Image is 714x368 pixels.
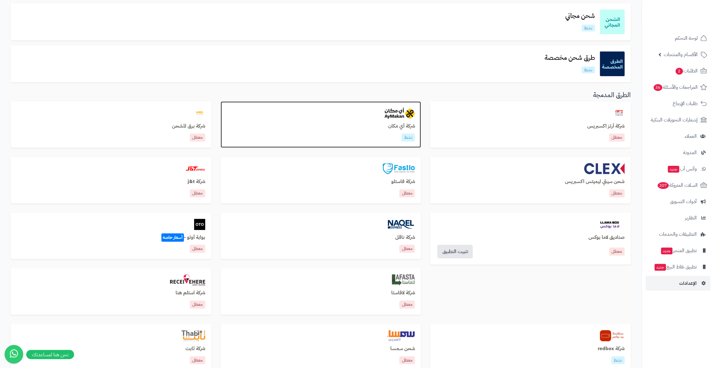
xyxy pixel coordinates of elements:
[670,197,697,206] span: أدوات التسويق
[600,330,625,341] img: redbox
[646,129,710,144] a: العملاء
[17,179,205,185] h3: شركة j&t
[675,34,698,43] span: لوحة التحكم
[582,25,595,31] p: نشط
[609,133,625,141] p: معطل
[646,227,710,242] a: التطبيقات والخدمات
[430,101,631,148] a: artzexpressشركة أرتز اكسبريسمعطل
[668,166,679,173] span: جديد
[399,356,415,364] p: معطل
[667,165,697,173] span: وآتس آب
[659,230,697,239] span: التطبيقات والخدمات
[221,157,421,203] a: fastloشركة فاستلومعطل
[660,246,697,255] span: تطبيق المتجر
[11,101,211,148] a: barqشركة برق للشحنمعطل
[227,235,415,240] h3: شركة ناقل
[646,276,710,291] a: الإعدادات
[190,189,205,197] p: معطل
[646,63,710,78] a: الطلبات2
[651,116,698,124] span: إشعارات التحويلات البنكية
[190,301,205,309] p: معطل
[654,263,697,271] span: تطبيق نقاط البيع
[227,346,415,352] h3: شحن سمسا
[560,12,600,31] a: شحن مجانينشط
[227,179,415,185] h3: شركة فاستلو
[654,84,662,91] span: 36
[190,356,205,364] p: معطل
[646,31,710,46] a: لوحة التحكم
[584,163,625,174] img: clex
[437,245,473,258] a: تثبيت التطبيق
[436,219,625,230] a: llamabox
[683,148,697,157] span: المدونة
[646,211,710,225] a: التقارير
[194,219,205,230] img: oto
[540,54,600,73] a: طرق شحن مخصصةنشط
[664,50,698,59] span: الأقسام والمنتجات
[392,274,415,285] img: lafasta
[436,179,625,185] h3: شحن سيتي ليميتس اكسبريس
[194,108,205,119] img: barq
[17,346,205,352] h3: شركة ثابت
[685,214,697,222] span: التقارير
[595,219,625,230] img: llamabox
[609,247,625,256] a: معطل
[11,213,211,259] a: otoبوابة أوتو -أسعار خاصةمعطل
[399,245,415,253] p: معطل
[646,194,710,209] a: أدوات التسويق
[646,145,710,160] a: المدونة
[646,243,710,258] a: تطبيق المتجرجديد
[673,99,698,108] span: طلبات الإرجاع
[657,181,698,190] span: السلات المتروكة
[387,219,415,230] img: naqel
[436,124,625,129] h3: شركة أرتز اكسبريس
[227,124,415,129] h3: شركة أي مكان
[646,178,710,193] a: السلات المتروكة207
[401,133,415,141] p: نشط
[190,245,205,253] p: معطل
[185,163,205,174] img: jt
[679,279,697,288] span: الإعدادات
[399,301,415,309] p: معطل
[611,356,625,364] p: نشط
[384,108,415,119] img: aymakan
[658,182,669,189] span: 207
[399,189,415,197] p: معطل
[387,330,415,341] img: smsa
[582,67,595,73] p: نشط
[221,213,421,259] a: naqelشركة ناقلمعطل
[609,189,625,197] p: معطل
[675,68,683,75] span: 2
[227,290,415,296] h3: شركة لافاستا
[675,67,698,75] span: الطلبات
[161,233,184,242] span: أسعار خاصة
[540,54,600,61] h3: طرق شحن مخصصة
[11,92,631,99] h3: الطرق المدمجة
[646,112,710,127] a: إشعارات التحويلات البنكية
[436,235,625,240] a: صناديق لاما بوكس
[646,260,710,274] a: تطبيق نقاط البيعجديد
[11,157,211,203] a: jtشركة j&tمعطل
[17,124,205,129] h3: شركة برق للشحن
[646,162,710,176] a: وآتس آبجديد
[17,290,205,296] h3: شركة استلم هنا
[436,346,625,352] h3: شركة redbox
[221,268,421,315] a: lafastaشركة لافاستامعطل
[654,264,666,271] span: جديد
[560,12,600,19] h3: شحن مجاني
[646,80,710,95] a: المراجعات والأسئلة36
[170,274,205,285] img: aymakan
[17,235,205,240] h3: بوابة أوتو -
[181,330,205,341] img: thabit
[11,268,211,315] a: aymakanشركة استلم هنامعطل
[653,83,698,92] span: المراجعات والأسئلة
[646,96,710,111] a: طلبات الإرجاع
[190,133,205,141] p: معطل
[430,157,631,203] a: clexشحن سيتي ليميتس اكسبريسمعطل
[613,108,625,119] img: artzexpress
[221,101,421,148] a: aymakanشركة أي مكاننشط
[383,163,415,174] img: fastlo
[661,247,672,254] span: جديد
